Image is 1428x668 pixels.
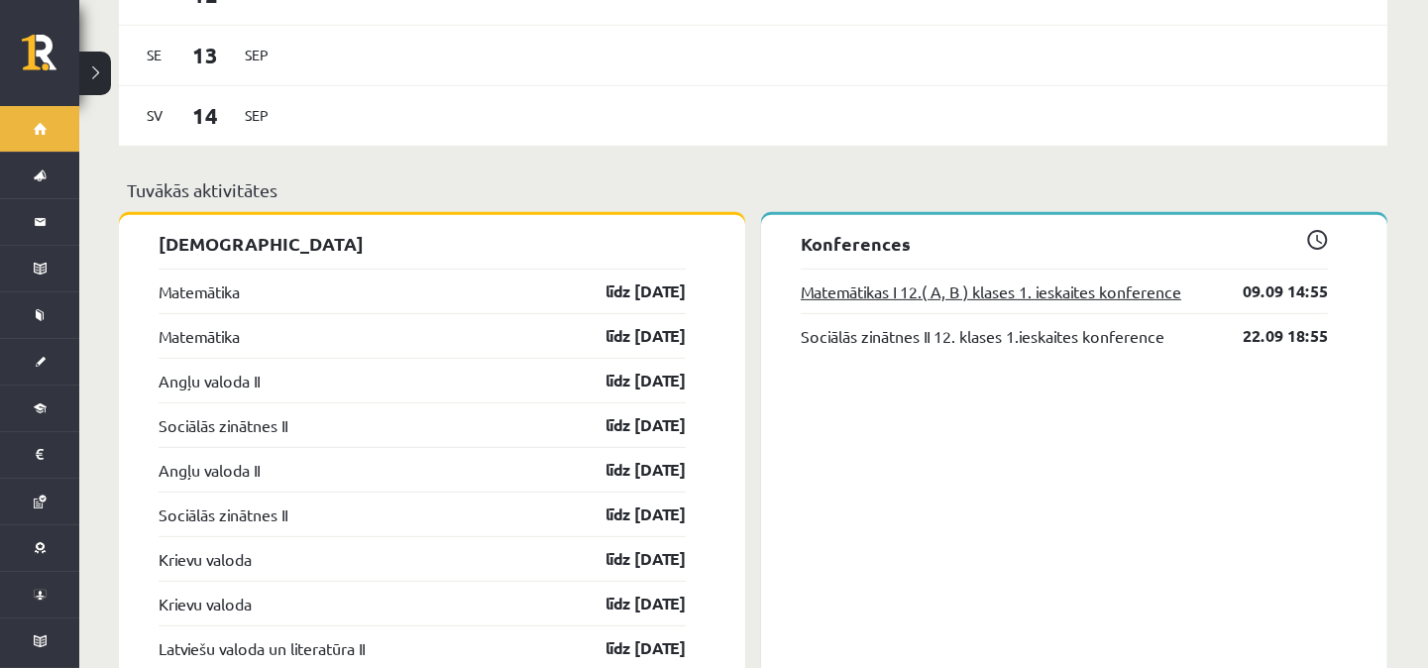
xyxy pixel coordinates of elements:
[159,502,287,526] a: Sociālās zinātnes II
[571,369,686,392] a: līdz [DATE]
[571,279,686,303] a: līdz [DATE]
[571,458,686,482] a: līdz [DATE]
[175,99,237,132] span: 14
[571,324,686,348] a: līdz [DATE]
[127,176,1379,203] p: Tuvākās aktivitātes
[801,279,1181,303] a: Matemātikas I 12.( A, B ) klases 1. ieskaites konference
[236,40,277,70] span: Sep
[159,592,252,615] a: Krievu valoda
[159,230,686,257] p: [DEMOGRAPHIC_DATA]
[159,636,365,660] a: Latviešu valoda un literatūra II
[134,40,175,70] span: Se
[801,324,1164,348] a: Sociālās zinātnes II 12. klases 1.ieskaites konference
[159,369,260,392] a: Angļu valoda II
[22,35,79,84] a: Rīgas 1. Tālmācības vidusskola
[571,547,686,571] a: līdz [DATE]
[571,636,686,660] a: līdz [DATE]
[134,100,175,131] span: Sv
[571,592,686,615] a: līdz [DATE]
[1213,324,1328,348] a: 22.09 18:55
[236,100,277,131] span: Sep
[159,279,240,303] a: Matemātika
[175,39,237,71] span: 13
[571,502,686,526] a: līdz [DATE]
[159,413,287,437] a: Sociālās zinātnes II
[159,458,260,482] a: Angļu valoda II
[1213,279,1328,303] a: 09.09 14:55
[571,413,686,437] a: līdz [DATE]
[801,230,1328,257] p: Konferences
[159,547,252,571] a: Krievu valoda
[159,324,240,348] a: Matemātika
